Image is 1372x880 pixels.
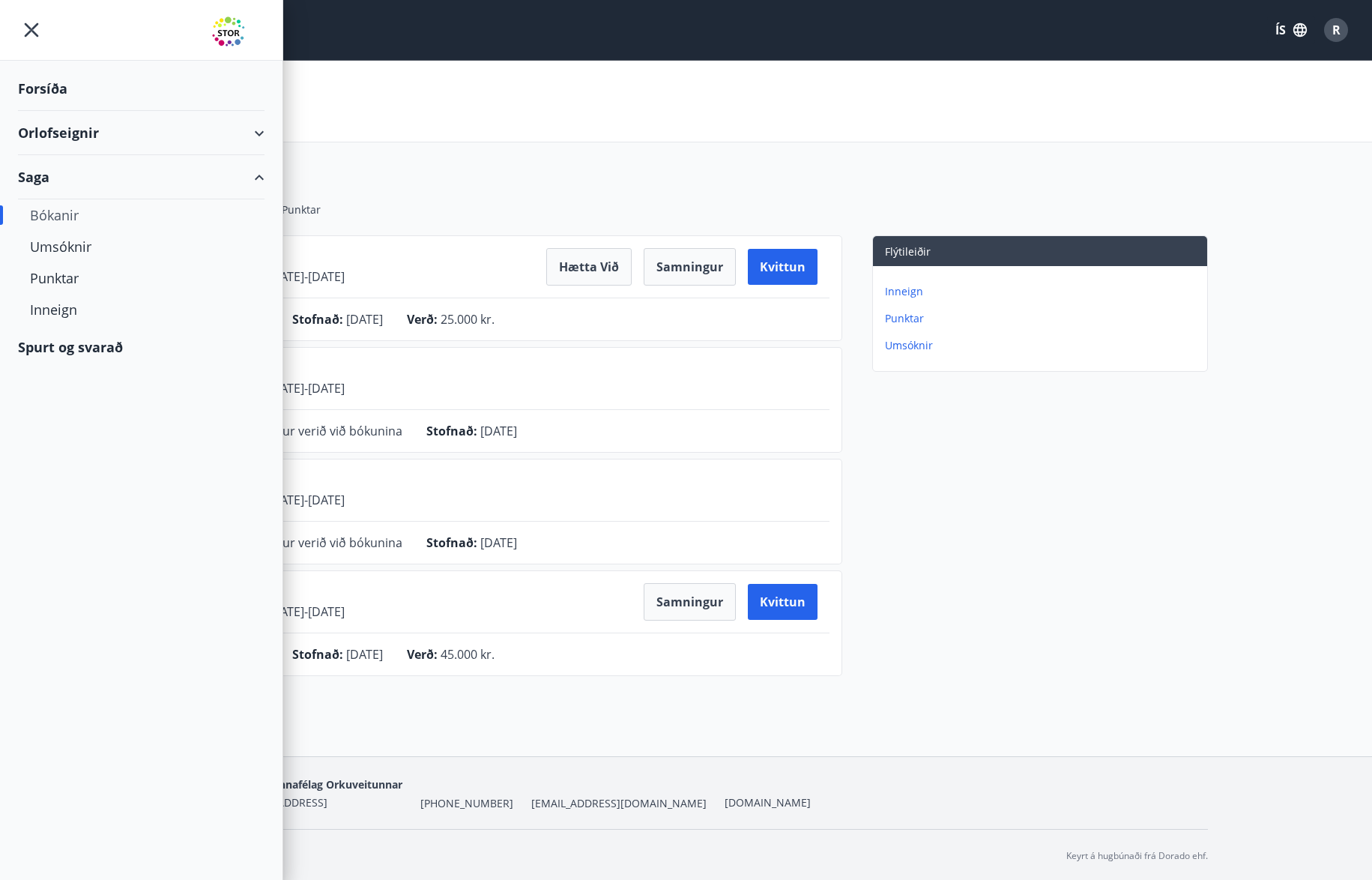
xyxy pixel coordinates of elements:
[725,795,811,810] a: [DOMAIN_NAME]
[265,380,345,397] span: [DATE] - [DATE]
[885,244,931,259] span: Flýtileiðir
[265,492,345,508] span: [DATE] - [DATE]
[531,796,707,811] span: [EMAIL_ADDRESS][DOMAIN_NAME]
[748,584,818,620] button: Kvittun
[30,199,253,231] div: Bókanir
[30,262,253,294] div: Punktar
[441,311,495,328] span: 25.000 kr.
[18,16,45,43] button: menu
[212,16,265,46] img: union_logo
[233,423,402,439] span: Hætt hefur verið við bókunina
[1267,16,1315,43] button: ÍS
[748,249,818,285] button: Kvittun
[420,796,513,811] span: [PHONE_NUMBER]
[232,777,402,792] span: Starfsmannafélag Orkuveitunnar
[426,534,477,551] span: Stofnað :
[407,646,438,663] span: Verð :
[1318,12,1354,48] button: R
[265,268,345,285] span: [DATE] - [DATE]
[30,231,253,262] div: Umsóknir
[30,294,253,325] div: Inneign
[1332,22,1341,38] span: R
[233,534,402,551] span: Hætt hefur verið við bókunina
[18,67,265,111] div: Forsíða
[18,155,265,199] div: Saga
[346,311,383,328] span: [DATE]
[18,325,265,369] div: Spurt og svarað
[885,338,1201,353] p: Umsóknir
[480,534,517,551] span: [DATE]
[441,646,495,663] span: 45.000 kr.
[407,311,438,328] span: Verð :
[480,423,517,439] span: [DATE]
[265,603,345,620] span: [DATE] - [DATE]
[644,248,736,286] button: Samningur
[18,111,265,155] div: Orlofseignir
[546,248,632,286] button: Hætta við
[257,202,321,217] span: -162 Punktar
[644,583,736,621] button: Samningur
[426,423,477,439] span: Stofnað :
[292,311,343,328] span: Stofnað :
[1066,849,1208,863] p: Keyrt á hugbúnaði frá Dorado ehf.
[885,284,1201,299] p: Inneign
[885,311,1201,326] p: Punktar
[292,646,343,663] span: Stofnað :
[346,646,383,663] span: [DATE]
